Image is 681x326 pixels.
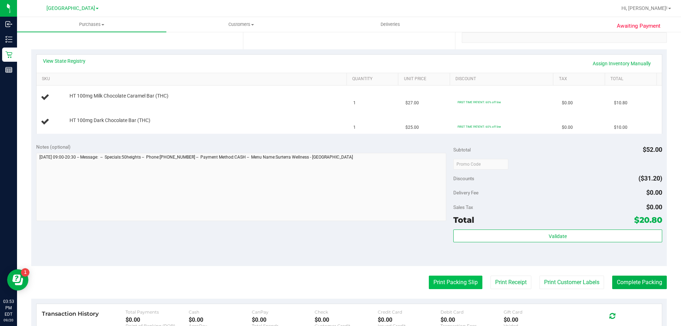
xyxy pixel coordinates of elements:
[316,17,465,32] a: Deliveries
[453,190,478,195] span: Delivery Fee
[643,146,662,153] span: $52.00
[441,309,504,315] div: Debit Card
[126,316,189,323] div: $0.00
[70,93,168,99] span: HT 100mg Milk Chocolate Caramel Bar (THC)
[562,124,573,131] span: $0.00
[43,57,85,65] a: View State Registry
[539,276,604,289] button: Print Customer Labels
[7,269,28,291] iframe: Resource center
[504,309,567,315] div: Gift Card
[491,276,531,289] button: Print Receipt
[5,36,12,43] inline-svg: Inventory
[404,76,447,82] a: Unit Price
[352,76,395,82] a: Quantity
[429,276,482,289] button: Print Packing Slip
[405,124,419,131] span: $25.00
[46,5,95,11] span: [GEOGRAPHIC_DATA]
[252,309,315,315] div: CanPay
[646,189,662,196] span: $0.00
[453,172,474,185] span: Discounts
[458,100,501,104] span: FIRST TIME PATIENT: 60% off line
[405,100,419,106] span: $27.00
[638,175,662,182] span: ($31.20)
[549,233,567,239] span: Validate
[562,100,573,106] span: $0.00
[453,204,473,210] span: Sales Tax
[3,298,14,317] p: 03:53 PM EDT
[5,21,12,28] inline-svg: Inbound
[588,57,655,70] a: Assign Inventory Manually
[371,21,410,28] span: Deliveries
[453,215,474,225] span: Total
[36,144,71,150] span: Notes (optional)
[441,316,504,323] div: $0.00
[5,51,12,58] inline-svg: Retail
[5,66,12,73] inline-svg: Reports
[17,17,166,32] a: Purchases
[455,76,550,82] a: Discount
[315,316,378,323] div: $0.00
[189,316,252,323] div: $0.00
[353,100,356,106] span: 1
[378,309,441,315] div: Credit Card
[453,159,508,170] input: Promo Code
[166,17,316,32] a: Customers
[634,215,662,225] span: $20.80
[646,203,662,211] span: $0.00
[70,117,150,124] span: HT 100mg Dark Chocolate Bar (THC)
[21,268,29,277] iframe: Resource center unread badge
[504,316,567,323] div: $0.00
[3,317,14,323] p: 09/20
[612,276,667,289] button: Complete Packing
[17,21,166,28] span: Purchases
[378,316,441,323] div: $0.00
[559,76,602,82] a: Tax
[614,124,627,131] span: $10.00
[167,21,315,28] span: Customers
[617,22,660,30] span: Awaiting Payment
[126,309,189,315] div: Total Payments
[453,147,471,153] span: Subtotal
[252,316,315,323] div: $0.00
[42,76,344,82] a: SKU
[189,309,252,315] div: Cash
[458,125,501,128] span: FIRST TIME PATIENT: 60% off line
[353,124,356,131] span: 1
[315,309,378,315] div: Check
[621,5,668,11] span: Hi, [PERSON_NAME]!
[453,230,662,242] button: Validate
[610,76,654,82] a: Total
[614,100,627,106] span: $10.80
